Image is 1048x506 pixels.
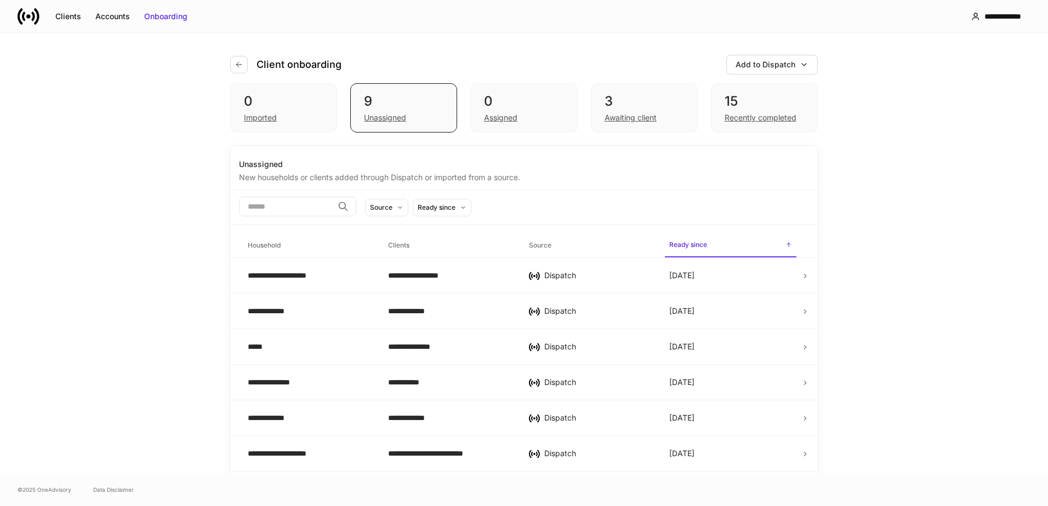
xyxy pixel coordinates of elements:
[48,8,88,25] button: Clients
[544,270,652,281] div: Dispatch
[248,240,281,250] h6: Household
[544,412,652,423] div: Dispatch
[736,59,795,70] div: Add to Dispatch
[669,270,694,281] p: [DATE]
[239,170,809,183] div: New households or clients added through Dispatch or imported from a source.
[726,55,818,74] button: Add to Dispatch
[243,234,375,257] span: Household
[244,93,323,110] div: 0
[257,58,341,71] h4: Client onboarding
[544,448,652,459] div: Dispatch
[239,159,809,170] div: Unassigned
[137,8,195,25] button: Onboarding
[244,112,277,123] div: Imported
[144,11,187,22] div: Onboarding
[364,112,406,123] div: Unassigned
[669,377,694,388] p: [DATE]
[55,11,81,22] div: Clients
[544,377,652,388] div: Dispatch
[525,234,656,257] span: Source
[544,306,652,317] div: Dispatch
[413,199,471,216] button: Ready since
[669,306,694,317] p: [DATE]
[669,341,694,352] p: [DATE]
[544,341,652,352] div: Dispatch
[605,93,684,110] div: 3
[529,240,551,250] h6: Source
[230,83,337,133] div: 0Imported
[669,412,694,423] p: [DATE]
[350,83,457,133] div: 9Unassigned
[418,202,455,212] div: Ready since
[665,234,796,257] span: Ready since
[370,202,392,212] div: Source
[484,93,563,110] div: 0
[669,239,707,250] h6: Ready since
[18,485,71,494] span: © 2025 OneAdvisory
[725,112,796,123] div: Recently completed
[591,83,698,133] div: 3Awaiting client
[605,112,657,123] div: Awaiting client
[88,8,137,25] button: Accounts
[364,93,443,110] div: 9
[484,112,517,123] div: Assigned
[725,93,804,110] div: 15
[669,448,694,459] p: [DATE]
[365,199,408,216] button: Source
[95,11,130,22] div: Accounts
[470,83,577,133] div: 0Assigned
[388,240,409,250] h6: Clients
[384,234,515,257] span: Clients
[93,485,134,494] a: Data Disclaimer
[711,83,818,133] div: 15Recently completed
